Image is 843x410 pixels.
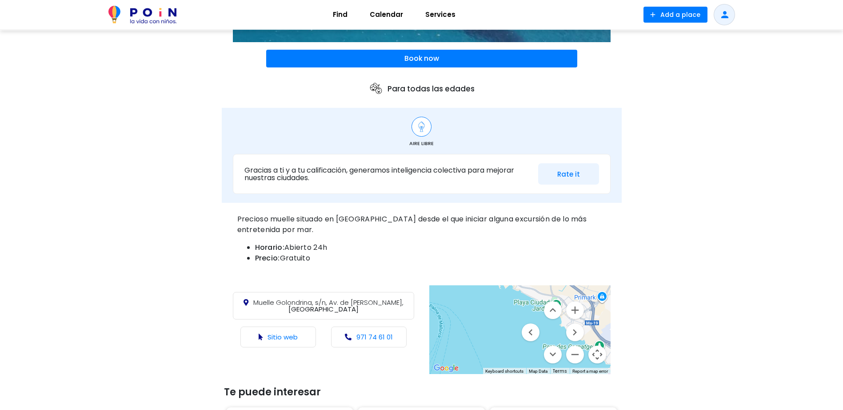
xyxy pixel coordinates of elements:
[369,82,383,96] img: ages icon
[572,369,608,374] a: Report a map error
[431,363,461,374] a: Open this area in Google Maps (opens a new window)
[566,301,584,319] button: Zoom in
[588,346,606,363] button: Map camera controls
[108,6,176,24] img: POiN
[416,121,427,132] img: Aire Libre
[356,332,393,342] a: 971 74 61 01
[237,214,606,235] p: Precioso muelle situado en [GEOGRAPHIC_DATA] desde el que iniciar alguna excursión de lo más entr...
[329,8,352,22] span: Find
[421,8,459,22] span: Services
[359,4,414,25] a: Calendar
[322,4,359,25] a: Find
[268,332,298,342] a: Sitio web
[369,82,475,96] p: Para todas las edades
[255,253,606,264] li: Gratuito
[244,166,531,182] p: Gracias a ti y a tu calificación, generamos inteligencia colectiva para mejorar nuestras ciudades.
[566,346,584,363] button: Zoom out
[253,298,404,307] span: Muelle Golondrina, s/n, Av. de [PERSON_NAME],
[544,301,562,319] button: Move up
[255,242,606,253] li: Abierto 24h
[643,7,707,23] button: Add a place
[414,4,467,25] a: Services
[431,363,461,374] img: Google
[255,253,280,263] strong: Precio:
[366,8,407,22] span: Calendar
[529,368,547,375] button: Map Data
[409,140,434,147] span: Aire Libre
[224,386,619,398] h3: Te puede interesar
[538,163,599,185] button: Rate it
[566,323,584,341] button: Move right
[255,242,284,252] strong: Horario:
[544,346,562,363] button: Move down
[253,298,404,314] span: [GEOGRAPHIC_DATA]
[522,323,539,341] button: Move left
[553,368,567,375] a: Terms (opens in new tab)
[266,50,577,67] button: Book now
[485,368,523,375] button: Keyboard shortcuts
